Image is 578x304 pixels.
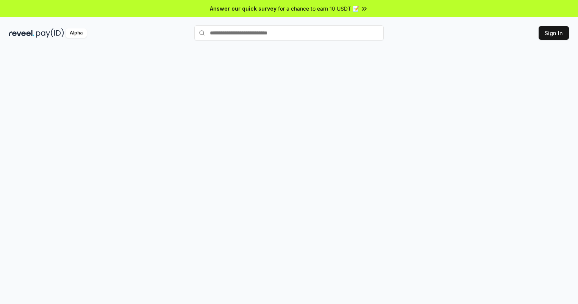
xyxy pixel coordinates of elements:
div: Alpha [66,28,87,38]
span: for a chance to earn 10 USDT 📝 [278,5,359,12]
img: pay_id [36,28,64,38]
img: reveel_dark [9,28,34,38]
button: Sign In [539,26,569,40]
span: Answer our quick survey [210,5,277,12]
